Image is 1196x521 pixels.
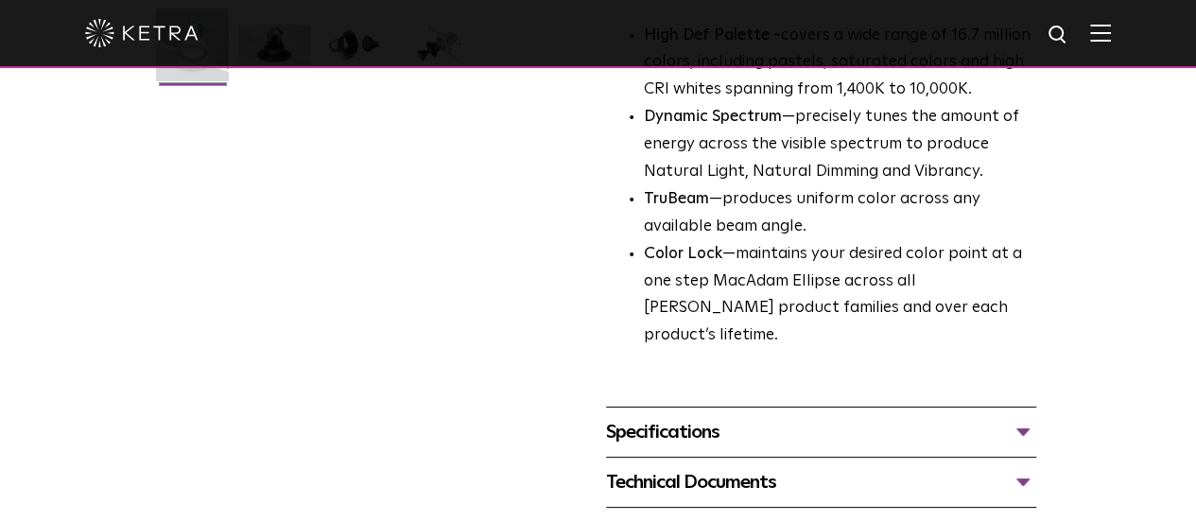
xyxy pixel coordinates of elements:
img: ketra-logo-2019-white [85,19,199,47]
strong: Color Lock [644,246,722,262]
li: —maintains your desired color point at a one step MacAdam Ellipse across all [PERSON_NAME] produc... [644,241,1036,351]
div: Technical Documents [606,467,1036,497]
img: search icon [1047,24,1070,47]
img: Hamburger%20Nav.svg [1090,24,1111,42]
div: Specifications [606,417,1036,447]
li: —precisely tunes the amount of energy across the visible spectrum to produce Natural Light, Natur... [644,104,1036,186]
strong: Dynamic Spectrum [644,109,782,125]
li: —produces uniform color across any available beam angle. [644,186,1036,241]
strong: TruBeam [644,191,709,207]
